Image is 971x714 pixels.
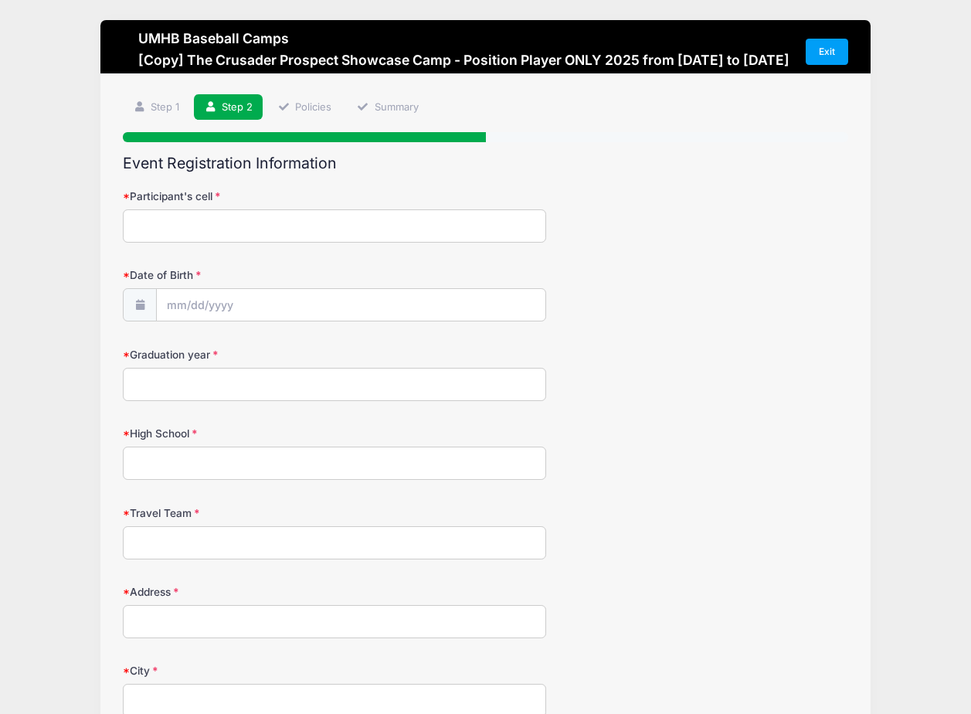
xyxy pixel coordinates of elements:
[123,267,365,283] label: Date of Birth
[123,347,365,362] label: Graduation year
[194,94,263,120] a: Step 2
[123,94,189,120] a: Step 1
[138,30,789,46] h3: UMHB Baseball Camps
[347,94,429,120] a: Summary
[123,505,365,521] label: Travel Team
[156,288,546,321] input: mm/dd/yyyy
[138,52,789,68] h3: [Copy] The Crusader Prospect Showcase Camp - Position Player ONLY 2025 from [DATE] to [DATE]
[123,426,365,441] label: High School
[123,663,365,678] label: City
[123,155,848,172] h2: Event Registration Information
[123,189,365,204] label: Participant's cell
[806,39,849,65] a: Exit
[123,584,365,600] label: Address
[268,94,342,120] a: Policies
